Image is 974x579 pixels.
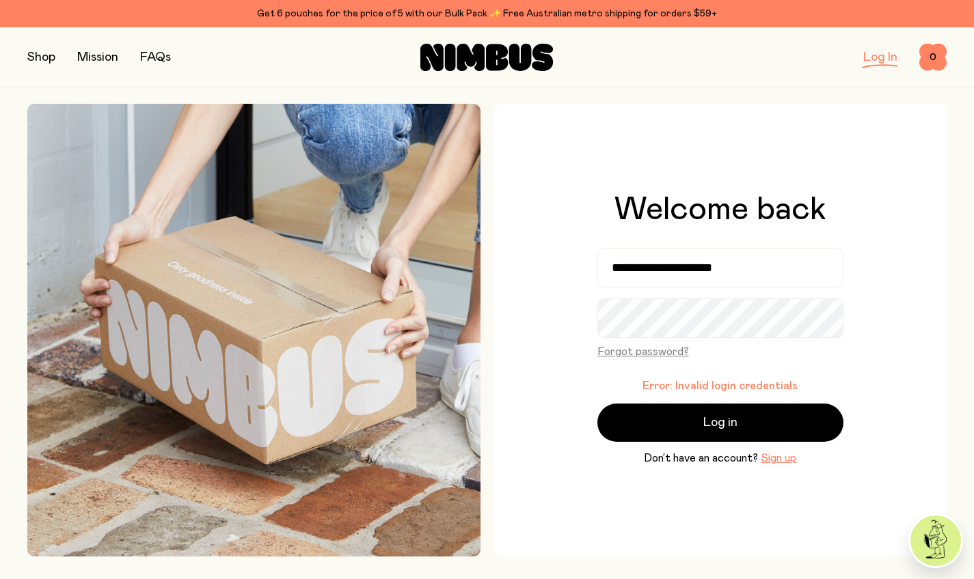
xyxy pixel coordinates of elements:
[910,516,961,566] img: agent
[27,5,947,22] div: Get 6 pouches for the price of 5 with our Bulk Pack ✨ Free Australian metro shipping for orders $59+
[761,450,796,466] button: Sign up
[703,413,738,432] span: Log in
[597,343,689,360] button: Forgot password?
[863,51,897,63] a: Log In
[644,450,758,466] span: Don’t have an account?
[77,51,118,63] a: Mission
[919,44,947,71] button: 0
[597,379,843,393] p: Error: Invalid login credentials
[27,104,481,556] img: Picking up Nimbus mailer from doorstep
[597,404,843,442] button: Log in
[614,193,826,226] h1: Welcome back
[140,51,171,63] a: FAQs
